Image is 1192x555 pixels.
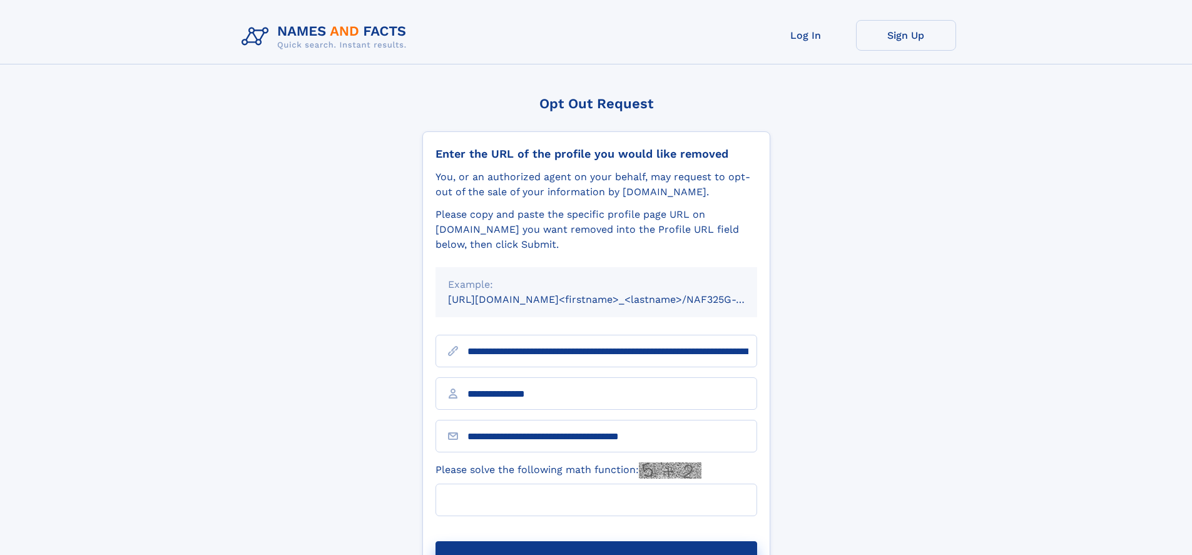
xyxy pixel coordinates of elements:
[756,20,856,51] a: Log In
[436,462,701,479] label: Please solve the following math function:
[448,293,781,305] small: [URL][DOMAIN_NAME]<firstname>_<lastname>/NAF325G-xxxxxxxx
[436,207,757,252] div: Please copy and paste the specific profile page URL on [DOMAIN_NAME] you want removed into the Pr...
[237,20,417,54] img: Logo Names and Facts
[448,277,745,292] div: Example:
[436,170,757,200] div: You, or an authorized agent on your behalf, may request to opt-out of the sale of your informatio...
[422,96,770,111] div: Opt Out Request
[436,147,757,161] div: Enter the URL of the profile you would like removed
[856,20,956,51] a: Sign Up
